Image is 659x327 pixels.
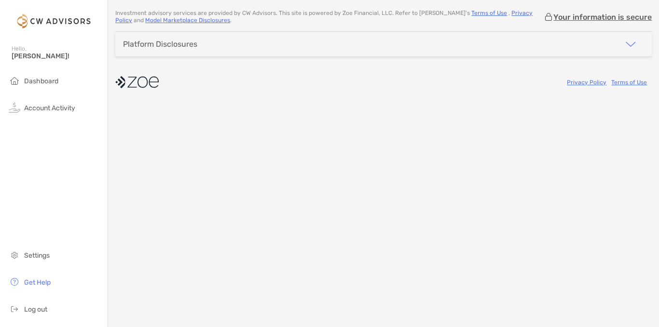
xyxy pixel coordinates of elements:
span: Settings [24,251,50,260]
div: Platform Disclosures [123,39,197,49]
p: Investment advisory services are provided by CW Advisors . This site is powered by Zoe Financial,... [115,10,544,24]
a: Terms of Use [471,10,507,16]
img: logout icon [9,303,20,314]
img: activity icon [9,102,20,113]
img: company logo [115,71,159,93]
span: [PERSON_NAME]! [12,52,102,60]
span: Dashboard [24,77,58,85]
p: Your information is secure [553,13,652,22]
img: settings icon [9,249,20,261]
a: Privacy Policy [567,79,606,86]
span: Get Help [24,278,51,287]
a: Terms of Use [611,79,647,86]
img: household icon [9,75,20,86]
a: Privacy Policy [115,10,533,24]
span: Log out [24,305,47,314]
img: get-help icon [9,276,20,288]
img: Zoe Logo [12,4,96,39]
a: Model Marketplace Disclosures [145,17,230,24]
span: Account Activity [24,104,75,112]
img: icon arrow [625,39,636,50]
